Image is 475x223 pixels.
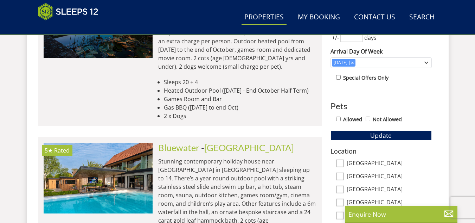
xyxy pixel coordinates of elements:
label: Arrival Day Of Week [330,47,432,56]
li: Games Room and Bar [164,95,316,103]
span: days [363,33,378,42]
label: Not Allowed [373,116,402,123]
span: - [201,142,294,153]
img: Sleeps 12 [38,3,98,20]
a: Contact Us [351,10,398,25]
p: Enquire Now [348,210,454,219]
a: Bluewater [158,142,199,153]
label: [GEOGRAPHIC_DATA] [347,160,432,168]
li: 2 x Dogs [164,112,316,120]
label: Special Offers Only [343,74,389,82]
p: Converted grain barns in the Cranborne Chase AONB on the [GEOGRAPHIC_DATA]/[GEOGRAPHIC_DATA] bord... [158,12,316,71]
span: +/- [330,33,340,42]
span: Bluewater has a 5 star rating under the Quality in Tourism Scheme [45,147,53,154]
div: [DATE] [332,60,349,66]
h3: Pets [330,101,432,111]
iframe: Customer reviews powered by Trustpilot [34,25,108,31]
a: [GEOGRAPHIC_DATA] [204,142,294,153]
a: Search [406,10,437,25]
li: Gas BBQ ([DATE] to end Oct) [164,103,316,112]
button: Update [330,130,432,140]
li: Sleeps 20 + 4 [164,78,316,86]
h3: Location [330,147,432,155]
div: Combobox [330,57,432,68]
a: Properties [242,10,287,25]
span: Rated [54,147,70,154]
a: My Booking [295,10,343,25]
label: Allowed [343,116,362,123]
img: bluewater-bristol-holiday-accomodation-home-stays-8.original.jpg [44,143,153,213]
a: 5★ Rated [44,143,153,213]
label: [GEOGRAPHIC_DATA] [347,186,432,194]
label: [GEOGRAPHIC_DATA] [347,199,432,207]
li: Heated Outdoor Pool ([DATE] - End October Half Term) [164,86,316,95]
label: [GEOGRAPHIC_DATA] [347,173,432,181]
span: Update [370,131,392,140]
